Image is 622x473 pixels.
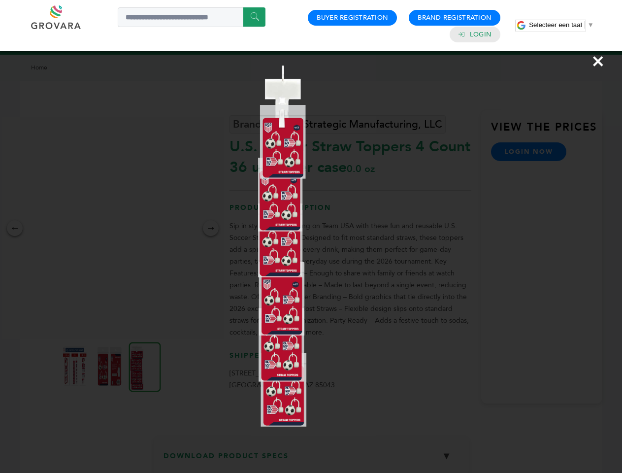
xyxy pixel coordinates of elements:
[118,7,265,27] input: Search a product or brand...
[529,21,594,29] a: Selecteer een taal​
[418,13,491,22] a: Brand Registration
[470,30,491,39] a: Login
[529,21,582,29] span: Selecteer een taal
[258,57,364,435] img: Image Preview
[317,13,388,22] a: Buyer Registration
[591,47,605,75] span: ×
[588,21,594,29] span: ▼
